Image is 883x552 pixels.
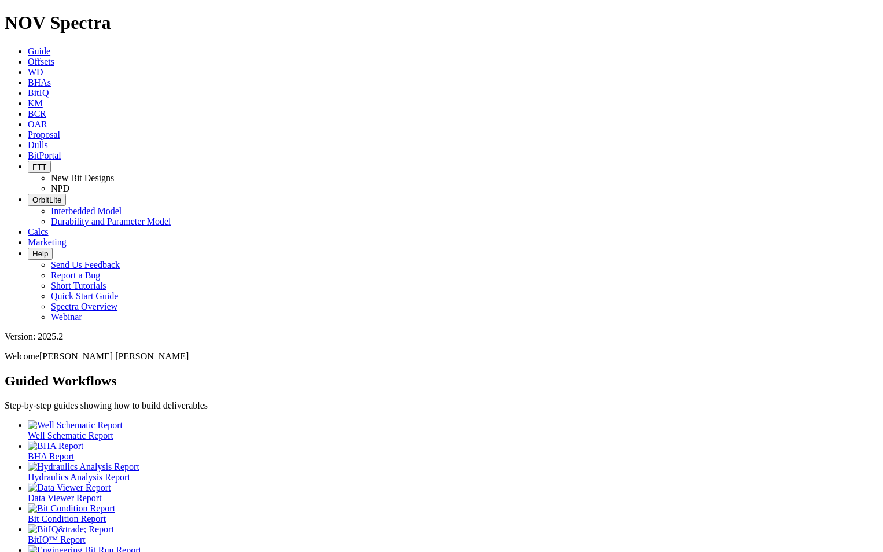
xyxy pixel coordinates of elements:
span: [PERSON_NAME] [PERSON_NAME] [39,351,189,361]
div: Version: 2025.2 [5,332,878,342]
a: New Bit Designs [51,173,114,183]
a: Marketing [28,237,67,247]
a: BHA Report BHA Report [28,441,878,461]
a: BitPortal [28,150,61,160]
img: Data Viewer Report [28,483,111,493]
span: BitIQ™ Report [28,535,86,544]
a: Hydraulics Analysis Report Hydraulics Analysis Report [28,462,878,482]
p: Welcome [5,351,878,362]
a: Dulls [28,140,48,150]
button: OrbitLite [28,194,66,206]
a: Webinar [51,312,82,322]
a: Bit Condition Report Bit Condition Report [28,503,878,524]
img: Hydraulics Analysis Report [28,462,139,472]
h2: Guided Workflows [5,373,878,389]
span: Help [32,249,48,258]
img: BHA Report [28,441,83,451]
span: Well Schematic Report [28,430,113,440]
button: FTT [28,161,51,173]
a: BitIQ [28,88,49,98]
a: Durability and Parameter Model [51,216,171,226]
a: BitIQ&trade; Report BitIQ™ Report [28,524,878,544]
span: Data Viewer Report [28,493,102,503]
a: BHAs [28,78,51,87]
span: FTT [32,163,46,171]
h1: NOV Spectra [5,12,878,34]
a: Well Schematic Report Well Schematic Report [28,420,878,440]
a: Proposal [28,130,60,139]
button: Help [28,248,53,260]
a: WD [28,67,43,77]
a: Send Us Feedback [51,260,120,270]
a: Interbedded Model [51,206,122,216]
a: OAR [28,119,47,129]
a: Data Viewer Report Data Viewer Report [28,483,878,503]
p: Step-by-step guides showing how to build deliverables [5,400,878,411]
a: Short Tutorials [51,281,106,290]
span: BHA Report [28,451,74,461]
a: BCR [28,109,46,119]
a: Offsets [28,57,54,67]
a: NPD [51,183,69,193]
img: Bit Condition Report [28,503,115,514]
img: Well Schematic Report [28,420,123,430]
span: Hydraulics Analysis Report [28,472,130,482]
a: Report a Bug [51,270,100,280]
a: Calcs [28,227,49,237]
img: BitIQ&trade; Report [28,524,114,535]
a: Guide [28,46,50,56]
a: Quick Start Guide [51,291,118,301]
span: OrbitLite [32,196,61,204]
a: Spectra Overview [51,301,117,311]
span: Bit Condition Report [28,514,106,524]
a: KM [28,98,43,108]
